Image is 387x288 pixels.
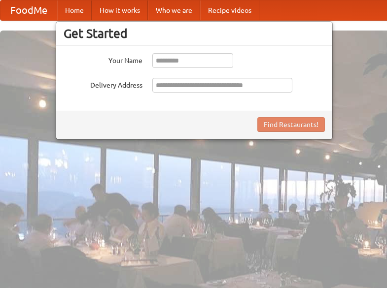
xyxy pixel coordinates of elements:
[64,26,325,41] h3: Get Started
[200,0,259,20] a: Recipe videos
[257,117,325,132] button: Find Restaurants!
[0,0,57,20] a: FoodMe
[57,0,92,20] a: Home
[64,78,142,90] label: Delivery Address
[92,0,148,20] a: How it works
[64,53,142,65] label: Your Name
[148,0,200,20] a: Who we are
